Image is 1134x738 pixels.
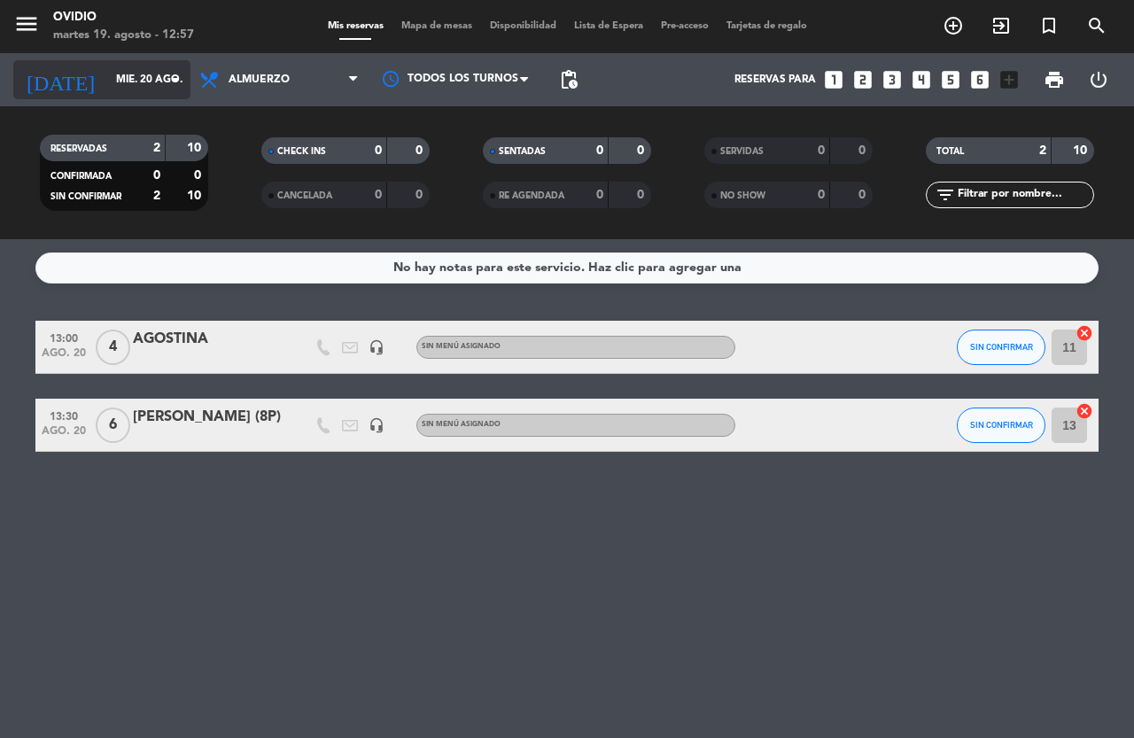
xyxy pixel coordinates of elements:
[53,27,194,44] div: martes 19. agosto - 12:57
[42,347,86,368] span: ago. 20
[637,189,648,201] strong: 0
[910,68,933,91] i: looks_4
[375,144,382,157] strong: 0
[637,144,648,157] strong: 0
[990,15,1012,36] i: exit_to_app
[968,68,991,91] i: looks_6
[858,144,869,157] strong: 0
[720,147,764,156] span: SERVIDAS
[133,328,283,351] div: AGOSTINA
[481,21,565,31] span: Disponibilidad
[718,21,816,31] span: Tarjetas de regalo
[422,421,501,428] span: Sin menú asignado
[277,191,332,200] span: CANCELADA
[153,169,160,182] strong: 0
[42,405,86,425] span: 13:30
[499,191,564,200] span: RE AGENDADA
[50,192,121,201] span: SIN CONFIRMAR
[957,408,1045,443] button: SIN CONFIRMAR
[935,184,956,206] i: filter_list
[50,144,107,153] span: RESERVADAS
[499,147,546,156] span: SENTADAS
[319,21,392,31] span: Mis reservas
[187,142,205,154] strong: 10
[369,417,384,433] i: headset_mic
[1076,324,1093,342] i: cancel
[187,190,205,202] strong: 10
[153,190,160,202] strong: 2
[153,142,160,154] strong: 2
[1088,69,1109,90] i: power_settings_new
[1076,53,1121,106] div: LOG OUT
[42,327,86,347] span: 13:00
[194,169,205,182] strong: 0
[42,425,86,446] span: ago. 20
[1038,15,1060,36] i: turned_in_not
[943,15,964,36] i: add_circle_outline
[229,74,290,86] span: Almuerzo
[939,68,962,91] i: looks_5
[956,185,1093,205] input: Filtrar por nombre...
[1086,15,1107,36] i: search
[970,342,1033,352] span: SIN CONFIRMAR
[596,189,603,201] strong: 0
[96,408,130,443] span: 6
[369,339,384,355] i: headset_mic
[936,147,964,156] span: TOTAL
[416,189,426,201] strong: 0
[822,68,845,91] i: looks_one
[13,11,40,43] button: menu
[851,68,874,91] i: looks_two
[1044,69,1065,90] span: print
[652,21,718,31] span: Pre-acceso
[596,144,603,157] strong: 0
[970,420,1033,430] span: SIN CONFIRMAR
[13,60,107,99] i: [DATE]
[818,144,825,157] strong: 0
[422,343,501,350] span: Sin menú asignado
[957,330,1045,365] button: SIN CONFIRMAR
[1076,402,1093,420] i: cancel
[558,69,579,90] span: pending_actions
[392,21,481,31] span: Mapa de mesas
[133,406,283,429] div: [PERSON_NAME] (8P)
[1039,144,1046,157] strong: 2
[13,11,40,37] i: menu
[734,74,816,86] span: Reservas para
[881,68,904,91] i: looks_3
[720,191,765,200] span: NO SHOW
[858,189,869,201] strong: 0
[1073,144,1091,157] strong: 10
[565,21,652,31] span: Lista de Espera
[393,258,742,278] div: No hay notas para este servicio. Haz clic para agregar una
[998,68,1021,91] i: add_box
[818,189,825,201] strong: 0
[375,189,382,201] strong: 0
[165,69,186,90] i: arrow_drop_down
[50,172,112,181] span: CONFIRMADA
[96,330,130,365] span: 4
[416,144,426,157] strong: 0
[277,147,326,156] span: CHECK INS
[53,9,194,27] div: Ovidio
